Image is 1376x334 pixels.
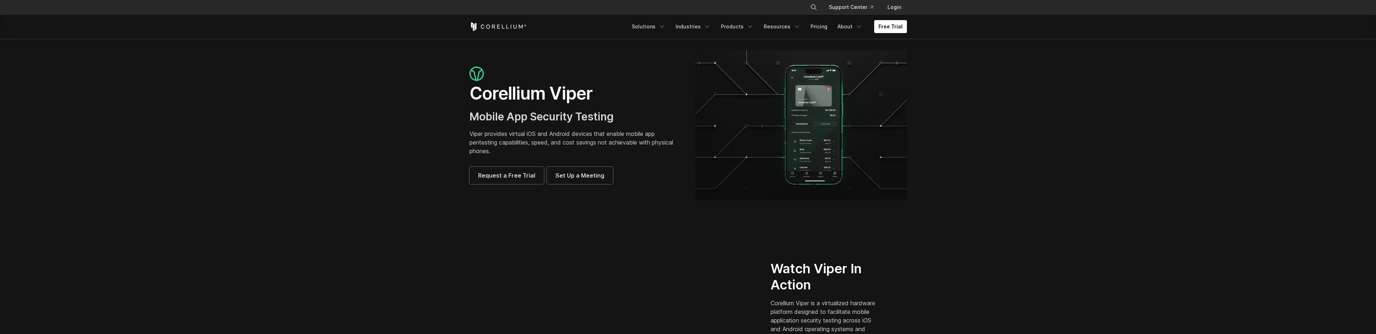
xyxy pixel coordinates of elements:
a: Products [717,20,758,33]
h1: Corellium Viper [469,83,681,104]
span: Request a Free Trial [478,171,535,180]
span: Set Up a Meeting [555,171,604,180]
h2: Watch Viper In Action [771,261,880,293]
a: Request a Free Trial [469,167,544,184]
button: Search [807,1,820,14]
a: Industries [671,20,715,33]
a: Resources [759,20,805,33]
a: Corellium Home [469,22,527,31]
a: Login [882,1,907,14]
a: Set Up a Meeting [547,167,613,184]
div: Navigation Menu [801,1,907,14]
a: Pricing [806,20,832,33]
div: Navigation Menu [627,20,907,33]
a: Free Trial [874,20,907,33]
img: viper_icon_large [469,67,484,81]
span: Mobile App Security Testing [469,110,614,123]
p: Viper provides virtual iOS and Android devices that enable mobile app pentesting capabilities, sp... [469,129,681,155]
a: Solutions [627,20,670,33]
img: viper_hero [695,50,907,200]
a: Support Center [823,1,879,14]
a: About [833,20,867,33]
